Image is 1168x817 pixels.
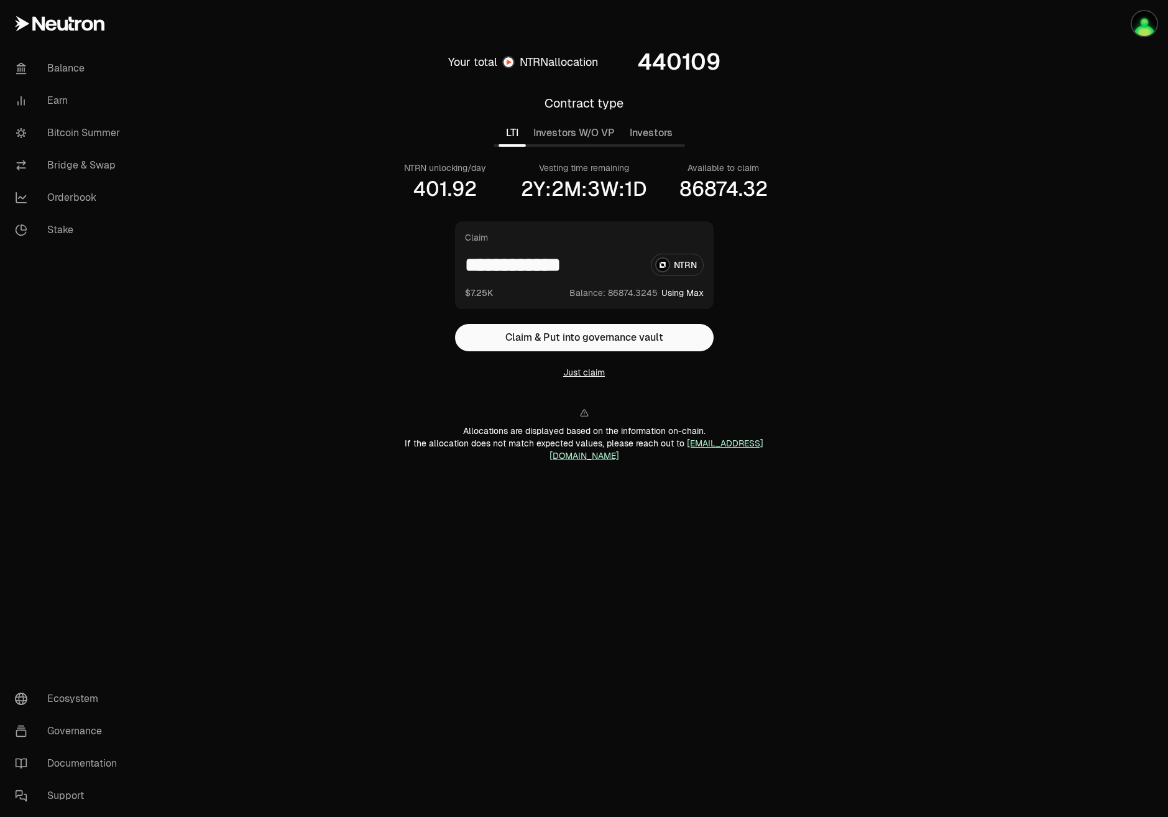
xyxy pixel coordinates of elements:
img: ledger-Investment [1132,11,1157,36]
a: Balance [5,52,134,85]
div: 86874.32 [679,177,768,201]
a: Orderbook [5,182,134,214]
div: Contract type [545,95,623,112]
div: Claim [465,231,488,244]
div: allocation [520,53,598,71]
div: Your total [448,53,497,71]
div: 440109 [638,50,720,75]
div: 2Y:2M:3W:1D [521,177,647,201]
a: Stake [5,214,134,246]
button: Claim & Put into governance vault [455,324,714,351]
div: NTRN unlocking/day [404,162,486,174]
a: Ecosystem [5,683,134,715]
div: Allocations are displayed based on the information on-chain. [370,425,798,437]
div: If the allocation does not match expected values, please reach out to [370,437,798,462]
span: Balance: [569,287,605,299]
div: Vesting time remaining [539,162,629,174]
button: Using Max [661,287,704,299]
img: Neutron Logo [504,57,513,67]
a: Earn [5,85,134,117]
a: Documentation [5,747,134,780]
a: Governance [5,715,134,747]
button: LTI [499,121,526,145]
div: 401.92 [413,177,477,201]
span: NTRN [520,55,548,69]
button: $7.25K [465,286,493,299]
button: Investors W/O VP [526,121,622,145]
a: Bitcoin Summer [5,117,134,149]
a: Support [5,780,134,812]
a: Bridge & Swap [5,149,134,182]
button: Investors [622,121,680,145]
button: Just claim [563,366,605,379]
div: Available to claim [687,162,759,174]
